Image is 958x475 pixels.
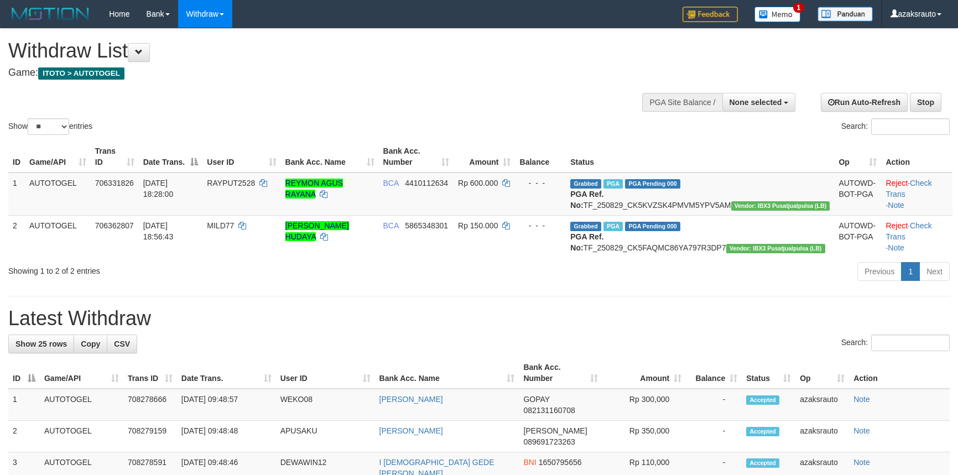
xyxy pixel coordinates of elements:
[539,458,582,467] span: Copy 1650795656 to clipboard
[177,389,276,421] td: [DATE] 09:48:57
[570,179,601,189] span: Grabbed
[91,141,139,173] th: Trans ID: activate to sort column ascending
[8,173,25,216] td: 1
[28,118,69,135] select: Showentries
[722,93,796,112] button: None selected
[730,98,782,107] span: None selected
[8,67,628,79] h4: Game:
[81,340,100,348] span: Copy
[726,244,825,253] span: Vendor URL: https://dashboard.q2checkout.com/secure
[625,222,680,231] span: PGA Pending
[871,335,950,351] input: Search:
[686,357,742,389] th: Balance: activate to sort column ascending
[114,340,130,348] span: CSV
[8,141,25,173] th: ID
[834,173,881,216] td: AUTOWD-BOT-PGA
[515,141,566,173] th: Balance
[853,458,870,467] a: Note
[795,389,849,421] td: azaksrauto
[731,201,830,211] span: Vendor URL: https://dashboard.q2checkout.com/secure
[888,243,904,252] a: Note
[570,190,603,210] b: PGA Ref. No:
[8,6,92,22] img: MOTION_logo.png
[625,179,680,189] span: PGA Pending
[8,307,950,330] h1: Latest Withdraw
[15,340,67,348] span: Show 25 rows
[40,357,123,389] th: Game/API: activate to sort column ascending
[523,458,536,467] span: BNI
[857,262,902,281] a: Previous
[523,437,575,446] span: Copy 089691723263 to clipboard
[202,141,280,173] th: User ID: activate to sort column ascending
[910,93,941,112] a: Stop
[375,357,519,389] th: Bank Acc. Name: activate to sort column ascending
[742,357,795,389] th: Status: activate to sort column ascending
[74,335,107,353] a: Copy
[841,118,950,135] label: Search:
[95,179,134,187] span: 706331826
[901,262,920,281] a: 1
[523,406,575,415] span: Copy 082131160708 to clipboard
[38,67,124,80] span: ITOTO > AUTOTOGEL
[919,262,950,281] a: Next
[405,221,448,230] span: Copy 5865348301 to clipboard
[795,421,849,452] td: azaksrauto
[871,118,950,135] input: Search:
[795,357,849,389] th: Op: activate to sort column ascending
[821,93,908,112] a: Run Auto-Refresh
[25,215,91,258] td: AUTOTOGEL
[888,201,904,210] a: Note
[881,141,952,173] th: Action
[177,357,276,389] th: Date Trans.: activate to sort column ascending
[8,389,40,421] td: 1
[40,389,123,421] td: AUTOTOGEL
[8,335,74,353] a: Show 25 rows
[276,389,375,421] td: WEKO08
[886,179,908,187] a: Reject
[95,221,134,230] span: 706362807
[881,173,952,216] td: · ·
[139,141,203,173] th: Date Trans.: activate to sort column descending
[570,222,601,231] span: Grabbed
[566,173,834,216] td: TF_250829_CK5KVZSK4PMVM5YPV5AM
[285,221,349,241] a: [PERSON_NAME] HUDAYA
[886,221,931,241] a: Check Trans
[603,179,623,189] span: Marked by azaksrauto
[746,395,779,405] span: Accepted
[818,7,873,22] img: panduan.png
[746,458,779,468] span: Accepted
[276,421,375,452] td: APUSAKU
[849,357,950,389] th: Action
[379,141,454,173] th: Bank Acc. Number: activate to sort column ascending
[570,232,603,252] b: PGA Ref. No:
[177,421,276,452] td: [DATE] 09:48:48
[107,335,137,353] a: CSV
[285,179,343,199] a: REYMON AGUS RAYANA
[523,395,549,404] span: GOPAY
[276,357,375,389] th: User ID: activate to sort column ascending
[379,426,443,435] a: [PERSON_NAME]
[834,141,881,173] th: Op: activate to sort column ascending
[746,427,779,436] span: Accepted
[754,7,801,22] img: Button%20Memo.svg
[602,421,686,452] td: Rp 350,000
[454,141,515,173] th: Amount: activate to sort column ascending
[405,179,448,187] span: Copy 4410112634 to clipboard
[143,221,174,241] span: [DATE] 18:56:43
[566,141,834,173] th: Status
[834,215,881,258] td: AUTOWD-BOT-PGA
[683,7,738,22] img: Feedback.jpg
[123,421,177,452] td: 708279159
[642,93,722,112] div: PGA Site Balance /
[519,357,602,389] th: Bank Acc. Number: activate to sort column ascending
[8,118,92,135] label: Show entries
[379,395,443,404] a: [PERSON_NAME]
[602,357,686,389] th: Amount: activate to sort column ascending
[207,221,234,230] span: MILD77
[458,179,498,187] span: Rp 600.000
[686,389,742,421] td: -
[8,261,391,276] div: Showing 1 to 2 of 2 entries
[853,426,870,435] a: Note
[686,421,742,452] td: -
[383,221,399,230] span: BCA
